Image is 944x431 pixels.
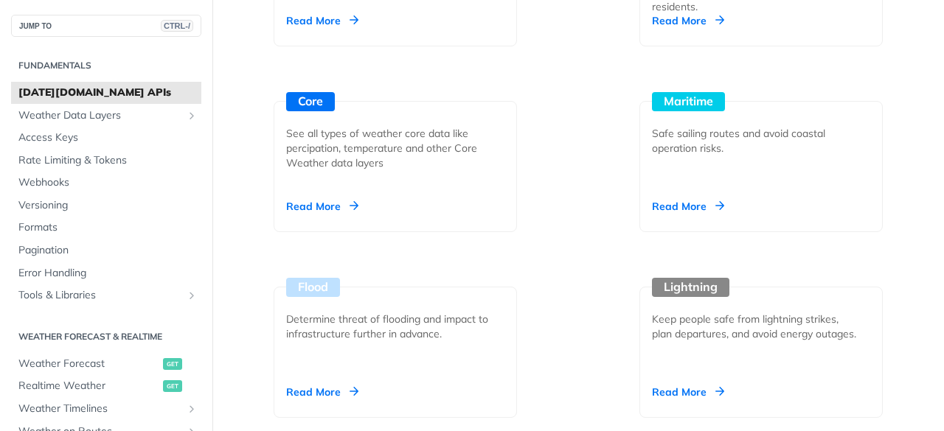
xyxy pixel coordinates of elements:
a: Access Keys [11,127,201,149]
span: Rate Limiting & Tokens [18,153,198,168]
a: Weather Data LayersShow subpages for Weather Data Layers [11,105,201,127]
div: Read More [652,385,724,399]
span: Error Handling [18,266,198,281]
button: JUMP TOCTRL-/ [11,15,201,37]
a: Lightning Keep people safe from lightning strikes, plan departures, and avoid energy outages. Rea... [634,232,889,418]
div: Lightning [652,278,729,297]
a: Formats [11,217,201,239]
a: Maritime Safe sailing routes and avoid coastal operation risks. Read More [634,46,889,232]
div: Core [286,92,335,111]
span: [DATE][DOMAIN_NAME] APIs [18,85,198,100]
a: Core See all types of weather core data like percipation, temperature and other Core Weather data... [268,46,523,232]
div: Read More [286,199,358,214]
span: Pagination [18,243,198,258]
a: Weather TimelinesShow subpages for Weather Timelines [11,398,201,420]
div: Read More [652,13,724,28]
a: Error Handling [11,262,201,284]
span: get [163,358,182,370]
a: Flood Determine threat of flooding and impact to infrastructure further in advance. Read More [268,232,523,418]
div: See all types of weather core data like percipation, temperature and other Core Weather data layers [286,126,493,170]
button: Show subpages for Weather Timelines [186,403,198,415]
span: get [163,380,182,392]
button: Show subpages for Tools & Libraries [186,290,198,301]
a: Pagination [11,239,201,262]
a: Webhooks [11,172,201,194]
span: Tools & Libraries [18,288,182,303]
h2: Fundamentals [11,59,201,72]
div: Read More [652,199,724,214]
a: Weather Forecastget [11,353,201,375]
div: Maritime [652,92,725,111]
span: Weather Data Layers [18,108,182,123]
div: Determine threat of flooding and impact to infrastructure further in advance. [286,312,493,341]
span: Versioning [18,198,198,213]
div: Read More [286,13,358,28]
div: Flood [286,278,340,297]
a: Realtime Weatherget [11,375,201,397]
a: Versioning [11,195,201,217]
a: Rate Limiting & Tokens [11,150,201,172]
span: CTRL-/ [161,20,193,32]
span: Webhooks [18,175,198,190]
span: Formats [18,220,198,235]
div: Safe sailing routes and avoid coastal operation risks. [652,126,858,155]
a: [DATE][DOMAIN_NAME] APIs [11,82,201,104]
div: Keep people safe from lightning strikes, plan departures, and avoid energy outages. [652,312,858,341]
span: Weather Timelines [18,402,182,416]
span: Realtime Weather [18,379,159,393]
a: Tools & LibrariesShow subpages for Tools & Libraries [11,284,201,306]
span: Weather Forecast [18,357,159,371]
h2: Weather Forecast & realtime [11,330,201,343]
div: Read More [286,385,358,399]
span: Access Keys [18,130,198,145]
button: Show subpages for Weather Data Layers [186,110,198,122]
